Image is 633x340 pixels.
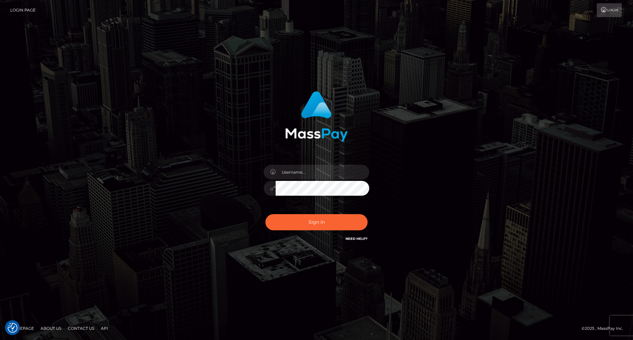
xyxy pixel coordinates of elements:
[276,165,369,180] input: Username...
[346,237,368,241] a: Need Help?
[8,323,17,333] button: Consent Preferences
[65,323,97,333] a: Contact Us
[597,3,622,17] a: Login
[7,323,37,333] a: Homepage
[265,214,368,230] button: Sign in
[98,323,111,333] a: API
[582,325,628,332] div: © 2025 , MassPay Inc.
[10,3,36,17] a: Login Page
[38,323,64,333] a: About Us
[285,91,348,142] img: MassPay Login
[8,323,17,333] img: Revisit consent button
